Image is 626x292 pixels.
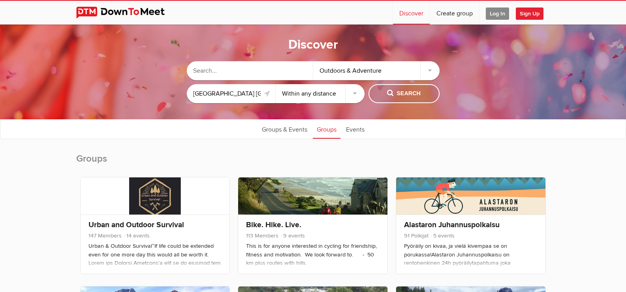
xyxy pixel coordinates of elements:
[430,232,455,239] span: 5 events
[342,119,368,139] a: Events
[313,61,440,80] div: Outdoors & Adventure
[430,1,479,24] a: Create group
[393,1,430,24] a: Discover
[88,232,122,239] span: 147 Members
[258,119,311,139] a: Groups & Events
[404,220,500,230] a: Alastaron Juhannuspolkaisu
[76,153,550,173] h2: Groups
[76,7,177,19] img: DownToMeet
[187,84,276,103] input: Location or ZIP-Code
[368,84,440,103] button: Search
[486,8,509,20] span: Log In
[288,37,338,53] h1: Discover
[246,220,301,230] a: Bike. Hike. Live.
[313,119,340,139] a: Groups
[404,232,429,239] span: 91 Polkijat
[187,61,313,80] input: Search...
[280,232,305,239] span: 9 events
[387,89,421,98] span: Search
[516,8,543,20] span: Sign Up
[123,232,150,239] span: 14 events
[516,1,550,24] a: Sign Up
[479,1,515,24] a: Log In
[88,220,184,230] a: Urban and Outdoor Survival
[246,232,278,239] span: 113 Members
